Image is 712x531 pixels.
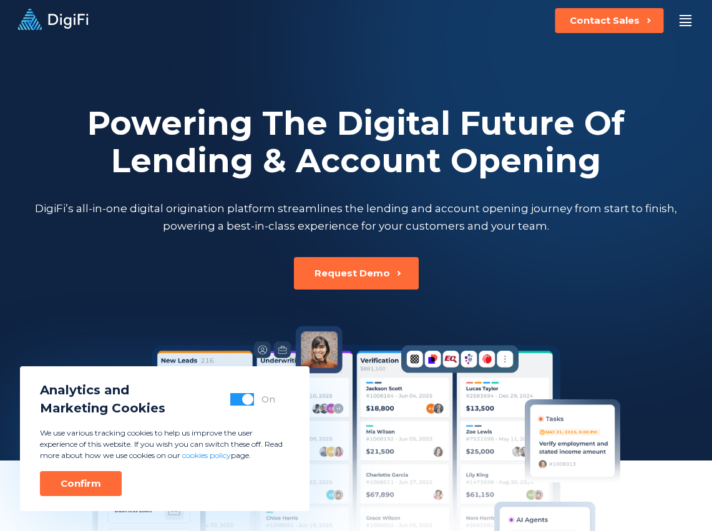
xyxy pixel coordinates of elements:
button: Confirm [40,471,122,496]
span: Analytics and [40,381,165,399]
button: Request Demo [294,257,419,290]
div: On [261,393,275,406]
button: Contact Sales [555,8,663,33]
div: Contact Sales [570,14,640,27]
p: DigiFi’s all-in-one digital origination platform streamlines the lending and account opening jour... [25,200,687,235]
div: Confirm [61,477,101,490]
div: Request Demo [315,267,390,280]
h2: Powering The Digital Future Of Lending & Account Opening [25,105,687,180]
span: Marketing Cookies [40,399,165,417]
p: We use various tracking cookies to help us improve the user experience of this website. If you wi... [40,427,290,461]
a: cookies policy [182,451,231,460]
